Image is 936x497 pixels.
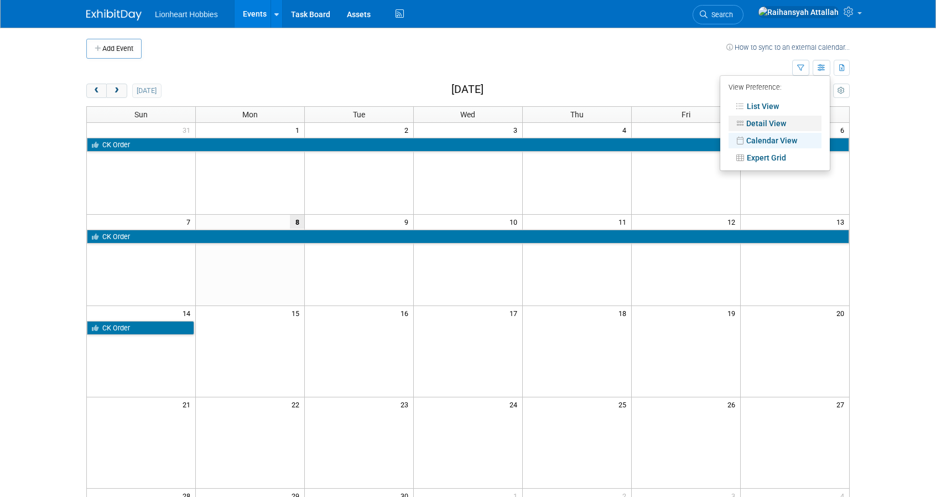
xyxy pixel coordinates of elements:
span: 27 [835,397,849,411]
a: CK Order [87,138,849,152]
span: Tue [353,110,365,119]
button: myCustomButton [833,84,850,98]
span: 11 [617,215,631,229]
span: 9 [403,215,413,229]
div: View Preference: [729,80,821,97]
span: Search [708,11,733,19]
span: 19 [726,306,740,320]
span: 23 [399,397,413,411]
span: 6 [839,123,849,137]
span: Fri [682,110,690,119]
button: next [106,84,127,98]
img: Raihansyah Attallah [758,6,839,18]
img: ExhibitDay [86,9,142,20]
span: 31 [181,123,195,137]
a: Calendar View [729,133,821,148]
a: How to sync to an external calendar... [726,43,850,51]
span: 25 [617,397,631,411]
span: 14 [181,306,195,320]
span: 20 [835,306,849,320]
button: Add Event [86,39,142,59]
button: [DATE] [132,84,162,98]
h2: [DATE] [451,84,483,96]
a: Expert Grid [729,150,821,165]
button: prev [86,84,107,98]
a: CK Order [87,230,849,244]
span: 4 [621,123,631,137]
span: 26 [726,397,740,411]
span: Wed [460,110,475,119]
span: 21 [181,397,195,411]
a: CK Order [87,321,194,335]
span: 12 [726,215,740,229]
span: 17 [508,306,522,320]
a: Search [693,5,743,24]
span: 7 [185,215,195,229]
span: 18 [617,306,631,320]
span: 1 [294,123,304,137]
span: Lionheart Hobbies [155,10,218,19]
span: Sun [134,110,148,119]
span: 2 [403,123,413,137]
span: 8 [290,215,304,229]
i: Personalize Calendar [838,87,845,95]
span: Mon [242,110,258,119]
span: 22 [290,397,304,411]
span: Thu [570,110,584,119]
span: 13 [835,215,849,229]
span: 15 [290,306,304,320]
a: List View [729,99,821,114]
span: 16 [399,306,413,320]
span: 24 [508,397,522,411]
span: 10 [508,215,522,229]
a: Detail View [729,116,821,131]
span: 3 [512,123,522,137]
